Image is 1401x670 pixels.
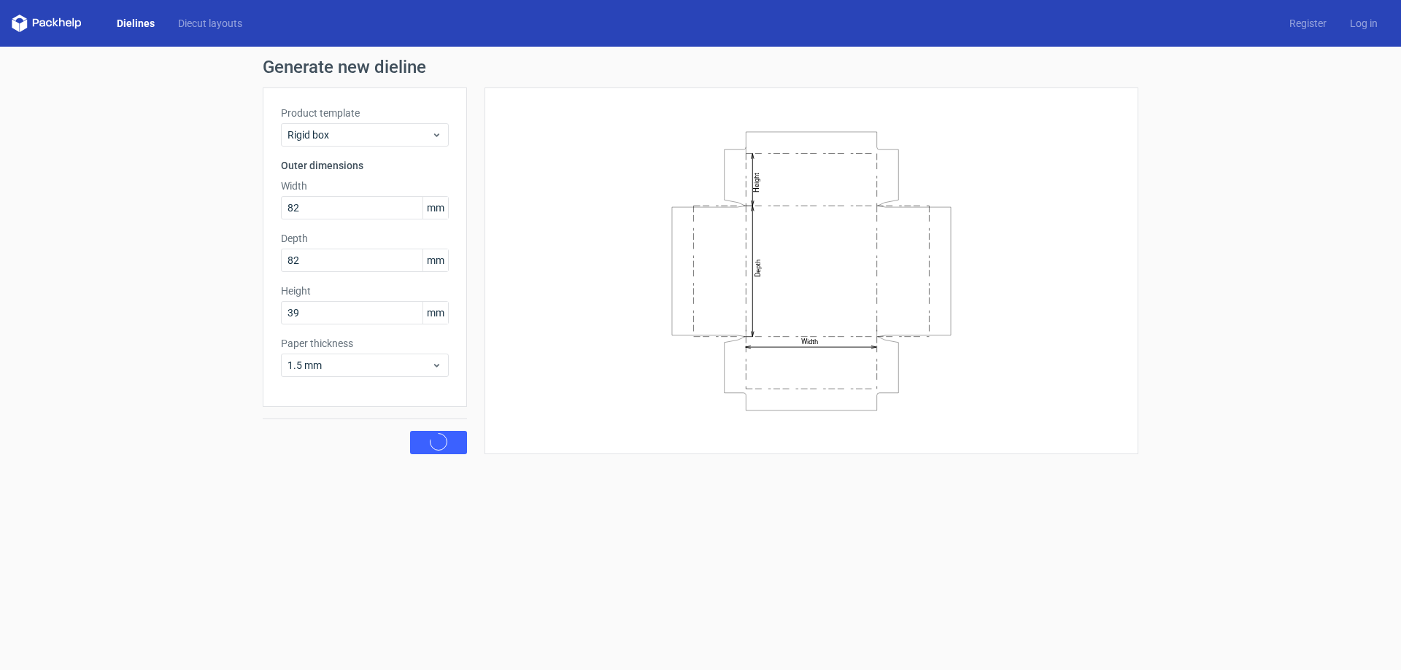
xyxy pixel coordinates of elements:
label: Depth [281,231,449,246]
label: Width [281,179,449,193]
text: Height [752,172,760,192]
a: Register [1278,16,1338,31]
label: Product template [281,106,449,120]
span: mm [422,249,448,271]
a: Diecut layouts [166,16,254,31]
a: Dielines [105,16,166,31]
span: mm [422,197,448,219]
a: Log in [1338,16,1389,31]
h3: Outer dimensions [281,158,449,173]
label: Paper thickness [281,336,449,351]
label: Height [281,284,449,298]
h1: Generate new dieline [263,58,1138,76]
text: Depth [754,259,762,276]
span: 1.5 mm [287,358,431,373]
text: Width [801,338,818,346]
span: mm [422,302,448,324]
span: Rigid box [287,128,431,142]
